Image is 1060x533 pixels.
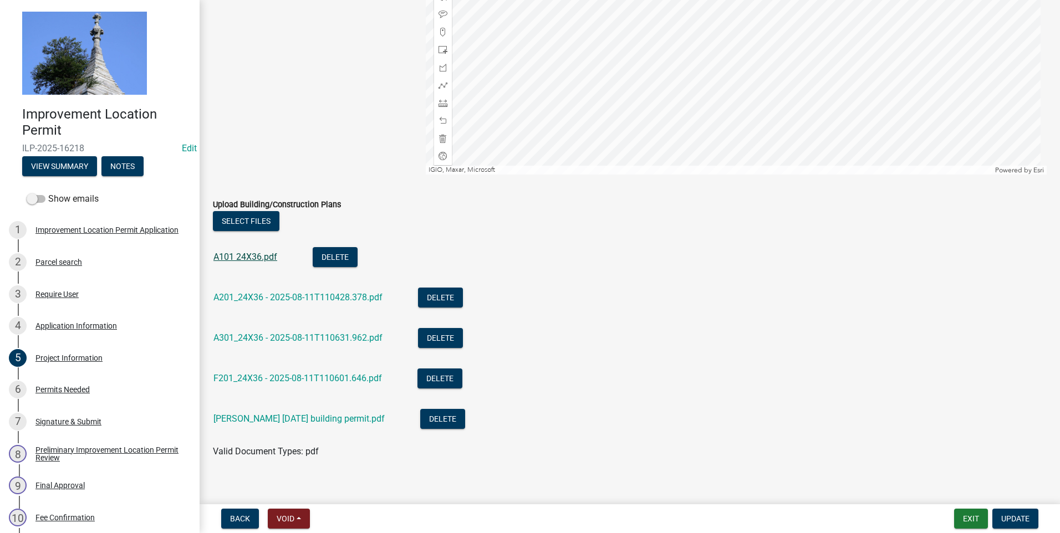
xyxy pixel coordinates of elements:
img: Decatur County, Indiana [22,12,147,95]
button: Delete [420,409,465,429]
a: A201_24X36 - 2025-08-11T110428.378.pdf [213,292,383,303]
span: Valid Document Types: pdf [213,446,319,457]
a: F201_24X36 - 2025-08-11T110601.646.pdf [213,373,382,383]
span: Void [277,514,294,523]
div: 1 [9,221,27,239]
wm-modal-confirm: Delete Document [420,414,465,425]
span: Update [1001,514,1030,523]
button: Void [268,509,310,529]
a: [PERSON_NAME] [DATE] building permit.pdf [213,413,385,424]
div: Parcel search [35,258,82,266]
button: Notes [101,156,144,176]
button: Delete [313,247,358,267]
div: Improvement Location Permit Application [35,226,179,234]
a: Edit [182,143,197,153]
button: Exit [954,509,988,529]
div: Application Information [35,322,117,330]
div: Powered by [992,166,1047,175]
div: 8 [9,445,27,463]
div: Final Approval [35,481,85,489]
button: Delete [417,368,462,388]
div: Fee Confirmation [35,514,95,521]
div: Require User [35,290,79,298]
div: Permits Needed [35,386,90,393]
wm-modal-confirm: Notes [101,162,144,171]
div: 7 [9,413,27,430]
label: Upload Building/Construction Plans [213,201,341,209]
wm-modal-confirm: Delete Document [418,334,463,344]
button: Delete [418,328,463,348]
div: 9 [9,476,27,494]
a: A101 24X36.pdf [213,252,277,262]
div: Preliminary Improvement Location Permit Review [35,446,182,462]
button: Update [992,509,1038,529]
button: View Summary [22,156,97,176]
span: ILP-2025-16218 [22,143,177,153]
wm-modal-confirm: Delete Document [418,293,463,304]
div: 4 [9,317,27,335]
span: Back [230,514,250,523]
wm-modal-confirm: Delete Document [313,253,358,263]
a: A301_24X36 - 2025-08-11T110631.962.pdf [213,332,383,343]
button: Delete [418,288,463,307]
label: Show emails [27,192,99,206]
wm-modal-confirm: Delete Document [417,374,462,385]
a: Esri [1033,166,1044,174]
div: 6 [9,381,27,398]
div: 5 [9,349,27,367]
div: IGIO, Maxar, Microsoft [426,166,993,175]
button: Back [221,509,259,529]
div: 10 [9,509,27,526]
wm-modal-confirm: Edit Application Number [182,143,197,153]
wm-modal-confirm: Summary [22,162,97,171]
div: Project Information [35,354,103,362]
div: 2 [9,253,27,271]
button: Select files [213,211,279,231]
div: 3 [9,285,27,303]
div: Signature & Submit [35,418,101,426]
h4: Improvement Location Permit [22,106,191,139]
